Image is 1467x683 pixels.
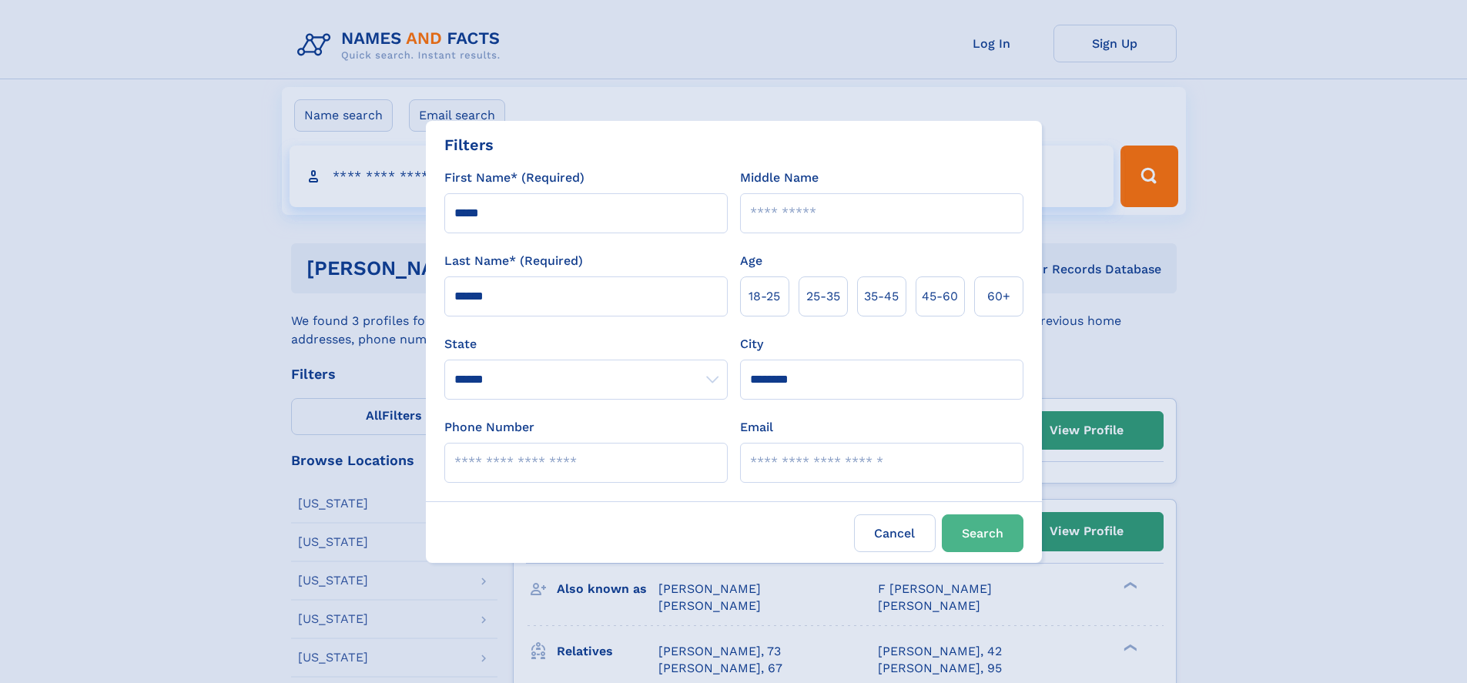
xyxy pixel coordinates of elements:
span: 60+ [987,287,1010,306]
span: 25‑35 [806,287,840,306]
label: City [740,335,763,353]
label: Email [740,418,773,437]
label: State [444,335,728,353]
label: Last Name* (Required) [444,252,583,270]
label: First Name* (Required) [444,169,584,187]
span: 35‑45 [864,287,899,306]
label: Phone Number [444,418,534,437]
label: Age [740,252,762,270]
label: Middle Name [740,169,819,187]
div: Filters [444,133,494,156]
button: Search [942,514,1023,552]
span: 45‑60 [922,287,958,306]
span: 18‑25 [749,287,780,306]
label: Cancel [854,514,936,552]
